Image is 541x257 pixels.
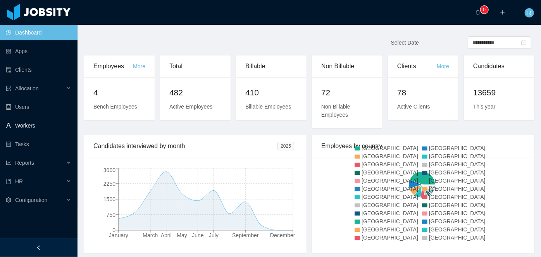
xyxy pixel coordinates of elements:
[397,86,449,99] h2: 78
[6,118,71,133] a: icon: userWorkers
[437,63,449,69] a: More
[391,40,419,46] span: Select Date
[362,169,418,176] span: [GEOGRAPHIC_DATA]
[429,210,486,216] span: [GEOGRAPHIC_DATA]
[245,55,297,77] div: Billable
[362,226,418,233] span: [GEOGRAPHIC_DATA]
[362,194,418,200] span: [GEOGRAPHIC_DATA]
[232,232,259,238] tspan: September
[6,179,11,184] i: icon: book
[527,8,531,17] span: R
[169,103,212,110] span: Active Employees
[521,40,527,45] i: icon: calendar
[103,167,115,173] tspan: 3000
[6,86,11,91] i: icon: solution
[209,232,219,238] tspan: July
[429,202,486,208] span: [GEOGRAPHIC_DATA]
[500,10,505,15] i: icon: plus
[429,161,486,167] span: [GEOGRAPHIC_DATA]
[6,62,71,78] a: icon: auditClients
[15,178,23,185] span: HR
[429,218,486,224] span: [GEOGRAPHIC_DATA]
[481,6,488,14] sup: 0
[93,86,145,99] h2: 4
[429,235,486,241] span: [GEOGRAPHIC_DATA]
[245,86,297,99] h2: 410
[475,10,481,15] i: icon: bell
[362,218,418,224] span: [GEOGRAPHIC_DATA]
[473,55,525,77] div: Candidates
[112,227,115,233] tspan: 0
[362,202,418,208] span: [GEOGRAPHIC_DATA]
[93,55,133,77] div: Employees
[362,145,418,151] span: [GEOGRAPHIC_DATA]
[6,136,71,152] a: icon: profileTasks
[109,232,128,238] tspan: January
[473,86,525,99] h2: 13659
[6,25,71,40] a: icon: pie-chartDashboard
[143,232,158,238] tspan: March
[192,232,204,238] tspan: June
[362,235,418,241] span: [GEOGRAPHIC_DATA]
[169,86,221,99] h2: 482
[103,181,115,187] tspan: 2250
[362,161,418,167] span: [GEOGRAPHIC_DATA]
[270,232,295,238] tspan: December
[397,103,430,110] span: Active Clients
[15,160,34,166] span: Reports
[93,103,137,110] span: Bench Employees
[277,142,294,150] span: 2025
[362,153,418,159] span: [GEOGRAPHIC_DATA]
[161,232,172,238] tspan: April
[321,103,350,118] span: Non Billable Employees
[103,196,115,202] tspan: 1500
[362,178,418,184] span: [GEOGRAPHIC_DATA]
[15,85,39,91] span: Allocation
[429,169,486,176] span: [GEOGRAPHIC_DATA]
[429,186,486,192] span: [GEOGRAPHIC_DATA]
[6,43,71,59] a: icon: appstoreApps
[429,145,486,151] span: [GEOGRAPHIC_DATA]
[133,63,145,69] a: More
[321,55,373,77] div: Non Billable
[177,232,187,238] tspan: May
[473,103,496,110] span: This year
[6,99,71,115] a: icon: robotUsers
[15,197,47,203] span: Configuration
[107,212,116,218] tspan: 750
[429,178,486,184] span: [GEOGRAPHIC_DATA]
[169,55,221,77] div: Total
[6,197,11,203] i: icon: setting
[321,135,525,157] div: Employees by country
[397,55,437,77] div: Clients
[362,210,418,216] span: [GEOGRAPHIC_DATA]
[93,135,277,157] div: Candidates interviewed by month
[362,186,418,192] span: [GEOGRAPHIC_DATA]
[429,226,486,233] span: [GEOGRAPHIC_DATA]
[321,86,373,99] h2: 72
[429,153,486,159] span: [GEOGRAPHIC_DATA]
[429,194,486,200] span: [GEOGRAPHIC_DATA]
[6,160,11,166] i: icon: line-chart
[245,103,291,110] span: Billable Employees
